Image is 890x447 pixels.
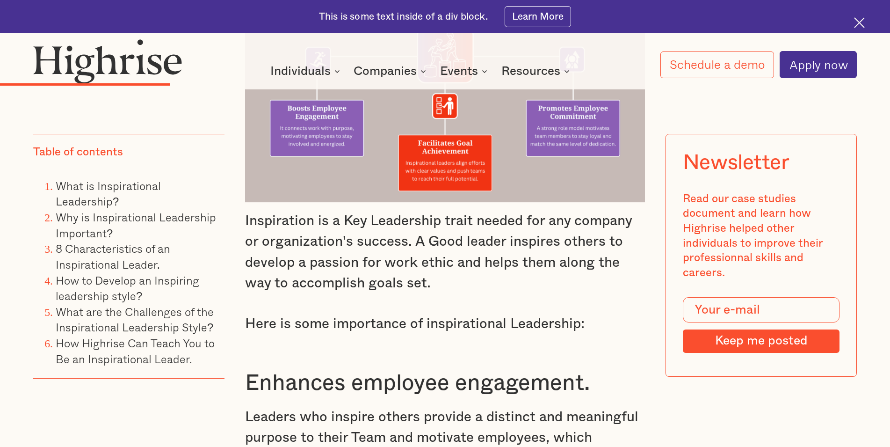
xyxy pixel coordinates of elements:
a: How to Develop an Inspiring leadership style? [56,271,199,304]
a: How Highrise Can Teach You to Be an Inspirational Leader. [56,334,215,367]
p: Inspiration is a Key Leadership trait needed for any company or organization's success. A Good le... [245,211,645,294]
img: Cross icon [854,17,865,28]
input: Keep me posted [682,329,839,352]
div: Resources [501,66,572,77]
div: Table of contents [33,145,123,160]
img: Highrise logo [33,39,182,84]
div: Companies [354,66,429,77]
div: Individuals [270,66,331,77]
div: Newsletter [682,151,789,175]
div: Read our case studies document and learn how Highrise helped other individuals to improve their p... [682,192,839,281]
a: Schedule a demo [660,51,774,78]
a: Learn More [505,6,572,27]
div: Companies [354,66,417,77]
div: This is some text inside of a div block. [319,10,488,23]
div: Events [440,66,478,77]
a: 8 Characteristics of an Inspirational Leader. [56,240,170,273]
div: Events [440,66,490,77]
div: Individuals [270,66,343,77]
a: Why is Inspirational Leadership Important? [56,208,216,242]
a: Apply now [780,51,856,78]
p: Here is some importance of inspirational Leadership: [245,314,645,335]
input: Your e-mail [682,297,839,322]
div: Resources [501,66,560,77]
form: Modal Form [682,297,839,352]
h3: Enhances employee engagement. [245,369,645,397]
a: What are the Challenges of the Inspirational Leadership Style? [56,302,214,336]
a: What is Inspirational Leadership? [56,176,161,210]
